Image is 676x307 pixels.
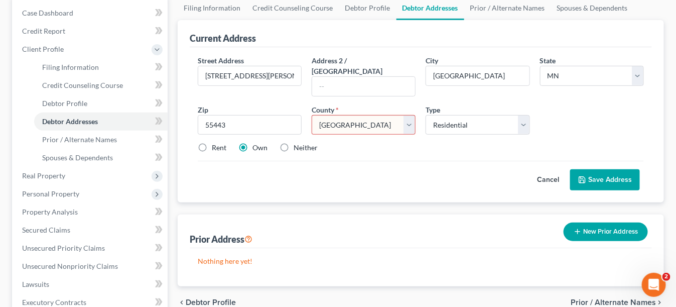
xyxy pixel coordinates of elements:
[312,77,415,96] input: --
[34,76,168,94] a: Credit Counseling Course
[22,262,118,270] span: Unsecured Nonpriority Claims
[198,106,208,114] span: Zip
[426,56,438,65] span: City
[34,113,168,131] a: Debtor Addresses
[564,223,648,241] button: New Prior Address
[34,94,168,113] a: Debtor Profile
[571,298,656,306] span: Prior / Alternate Names
[178,298,186,306] i: chevron_left
[22,27,65,35] span: Credit Report
[178,298,236,306] button: chevron_left Debtor Profile
[22,208,78,216] span: Property Analysis
[212,143,226,153] label: Rent
[42,153,113,162] span: Spouses & Dependents
[34,58,168,76] a: Filing Information
[656,298,664,306] i: chevron_right
[426,66,529,85] input: Enter city...
[14,4,168,22] a: Case Dashboard
[312,55,416,76] label: Address 2 / [GEOGRAPHIC_DATA]
[190,233,252,245] div: Prior Address
[42,135,117,144] span: Prior / Alternate Names
[42,63,99,71] span: Filing Information
[14,203,168,221] a: Property Analysis
[571,298,664,306] button: Prior / Alternate Names chevron_right
[14,221,168,239] a: Secured Claims
[540,56,556,65] span: State
[642,273,666,297] iframe: Intercom live chat
[22,171,65,180] span: Real Property
[312,106,334,114] span: County
[42,81,123,89] span: Credit Counseling Course
[14,22,168,40] a: Credit Report
[22,189,79,198] span: Personal Property
[198,66,301,85] input: Enter street address
[662,273,670,281] span: 2
[22,9,73,17] span: Case Dashboard
[186,298,236,306] span: Debtor Profile
[426,105,440,115] label: Type
[34,149,168,167] a: Spouses & Dependents
[294,143,318,153] label: Neither
[190,32,256,44] div: Current Address
[14,257,168,275] a: Unsecured Nonpriority Claims
[14,275,168,293] a: Lawsuits
[252,143,267,153] label: Own
[22,226,70,234] span: Secured Claims
[34,131,168,149] a: Prior / Alternate Names
[198,56,244,65] span: Street Address
[526,170,570,190] button: Cancel
[198,115,302,135] input: XXXXX
[42,99,87,108] span: Debtor Profile
[22,280,49,288] span: Lawsuits
[42,117,98,126] span: Debtor Addresses
[14,239,168,257] a: Unsecured Priority Claims
[22,298,86,306] span: Executory Contracts
[22,45,64,53] span: Client Profile
[570,169,640,190] button: Save Address
[22,244,105,252] span: Unsecured Priority Claims
[198,256,644,266] p: Nothing here yet!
